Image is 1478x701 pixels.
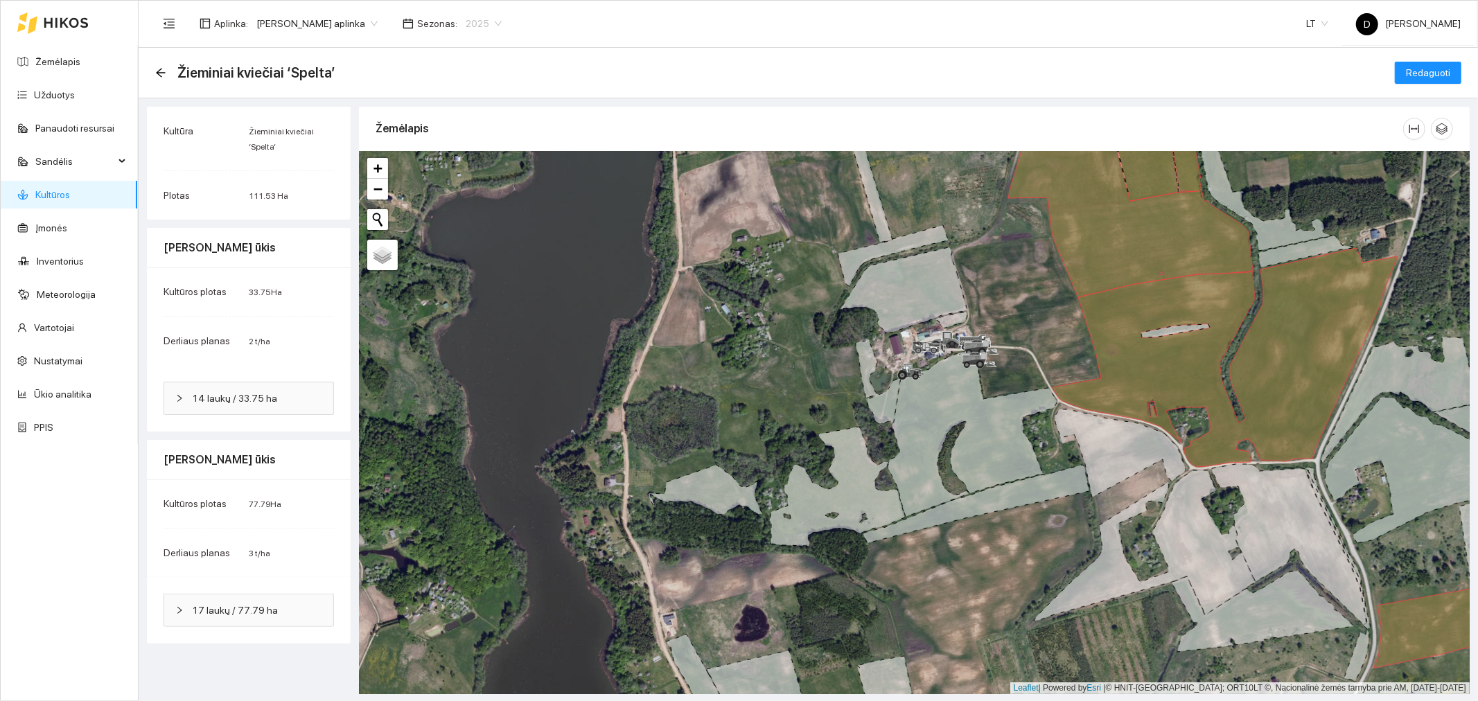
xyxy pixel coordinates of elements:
[249,191,288,201] span: 111.53 Ha
[403,18,414,29] span: calendar
[177,62,335,84] span: Žieminiai kviečiai ‘Spelta’
[1404,123,1425,134] span: column-width
[164,594,333,626] div: 17 laukų / 77.79 ha
[164,286,227,297] span: Kultūros plotas
[164,335,230,346] span: Derliaus planas
[35,189,70,200] a: Kultūros
[1014,683,1039,693] a: Leaflet
[164,190,190,201] span: Plotas
[373,159,382,177] span: +
[1356,18,1461,29] span: [PERSON_NAME]
[1087,683,1102,693] a: Esri
[34,89,75,100] a: Užduotys
[37,289,96,300] a: Meteorologija
[164,228,334,267] div: [PERSON_NAME] ūkis
[35,222,67,233] a: Įmonės
[367,240,398,270] a: Layers
[37,256,84,267] a: Inventorius
[1010,682,1470,694] div: | Powered by © HNIT-[GEOGRAPHIC_DATA]; ORT10LT ©, Nacionalinė žemės tarnyba prie AM, [DATE]-[DATE]
[214,16,248,31] span: Aplinka :
[163,17,175,30] span: menu-fold
[192,603,322,618] span: 17 laukų / 77.79 ha
[249,337,270,346] span: 2 t/ha
[175,606,184,614] span: right
[34,322,74,333] a: Vartotojai
[367,158,388,179] a: Zoom in
[34,389,91,400] a: Ūkio analitika
[155,67,166,78] span: arrow-left
[155,67,166,79] div: Atgal
[164,547,230,558] span: Derliaus planas
[1403,118,1425,140] button: column-width
[35,123,114,134] a: Panaudoti resursai
[164,382,333,414] div: 14 laukų / 33.75 ha
[249,549,270,558] span: 3 t/ha
[34,355,82,366] a: Nustatymai
[35,148,114,175] span: Sandėlis
[192,391,322,406] span: 14 laukų / 33.75 ha
[367,209,388,230] button: Initiate a new search
[164,498,227,509] span: Kultūros plotas
[164,440,334,479] div: [PERSON_NAME] ūkis
[1395,62,1461,84] button: Redaguoti
[1364,13,1371,35] span: D
[175,394,184,402] span: right
[376,109,1403,148] div: Žemėlapis
[466,13,502,34] span: 2025
[373,180,382,197] span: −
[1306,13,1328,34] span: LT
[34,422,53,433] a: PPIS
[164,125,193,136] span: Kultūra
[367,179,388,199] a: Zoom out
[1104,683,1106,693] span: |
[200,18,211,29] span: layout
[1406,65,1450,80] span: Redaguoti
[249,127,314,152] span: Žieminiai kviečiai ‘Spelta’
[417,16,457,31] span: Sezonas :
[256,13,378,34] span: Donato Klimkevičiaus aplinka
[155,10,183,37] button: menu-fold
[249,287,282,297] span: 33.75 Ha
[249,499,281,509] span: 77.79 Ha
[35,56,80,67] a: Žemėlapis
